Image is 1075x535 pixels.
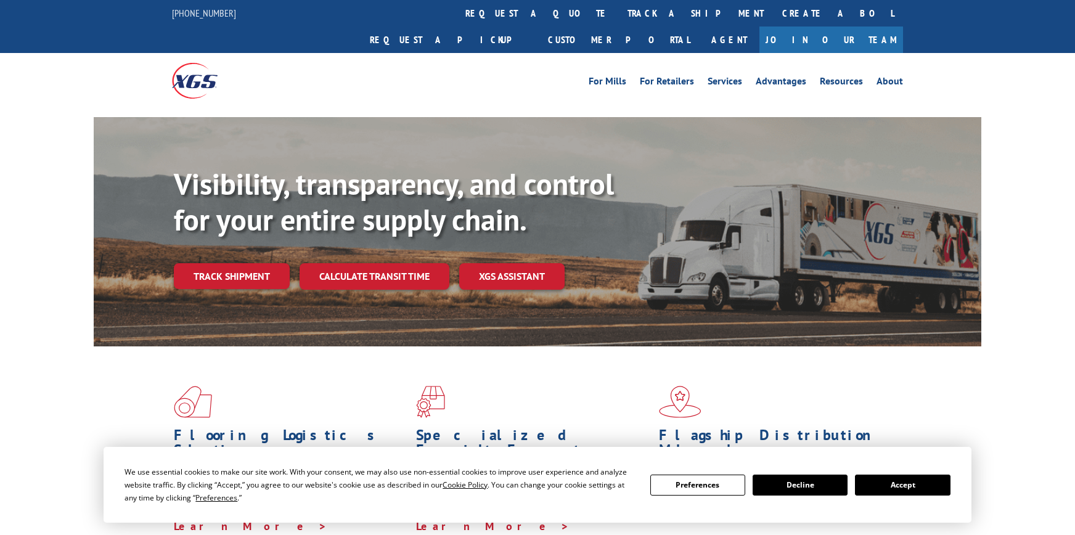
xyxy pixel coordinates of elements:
a: Join Our Team [759,27,903,53]
button: Preferences [650,475,745,496]
a: About [877,76,903,90]
a: Agent [699,27,759,53]
b: Visibility, transparency, and control for your entire supply chain. [174,165,614,239]
span: Cookie Policy [443,480,488,490]
img: xgs-icon-flagship-distribution-model-red [659,386,701,418]
a: Request a pickup [361,27,539,53]
a: Services [708,76,742,90]
a: Track shipment [174,263,290,289]
button: Accept [855,475,950,496]
span: Preferences [195,492,237,503]
h1: Specialized Freight Experts [416,428,649,464]
img: xgs-icon-focused-on-flooring-red [416,386,445,418]
a: For Mills [589,76,626,90]
button: Decline [753,475,848,496]
a: XGS ASSISTANT [459,263,565,290]
a: Advantages [756,76,806,90]
a: Calculate transit time [300,263,449,290]
a: Learn More > [416,519,570,533]
a: [PHONE_NUMBER] [172,7,236,19]
h1: Flagship Distribution Model [659,428,892,464]
div: We use essential cookies to make our site work. With your consent, we may also use non-essential ... [125,465,635,504]
h1: Flooring Logistics Solutions [174,428,407,464]
div: Cookie Consent Prompt [104,447,971,523]
a: Resources [820,76,863,90]
a: Learn More > [174,519,327,533]
img: xgs-icon-total-supply-chain-intelligence-red [174,386,212,418]
a: Customer Portal [539,27,699,53]
a: For Retailers [640,76,694,90]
